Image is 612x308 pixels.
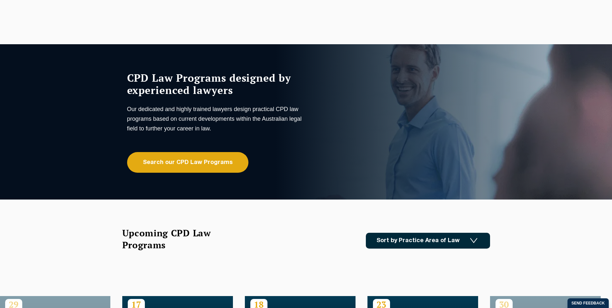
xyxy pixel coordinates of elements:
[127,72,305,96] h1: CPD Law Programs designed by experienced lawyers
[127,152,248,173] a: Search our CPD Law Programs
[470,238,477,243] img: Icon
[122,227,227,251] h2: Upcoming CPD Law Programs
[366,233,490,249] a: Sort by Practice Area of Law
[127,104,305,133] p: Our dedicated and highly trained lawyers design practical CPD law programs based on current devel...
